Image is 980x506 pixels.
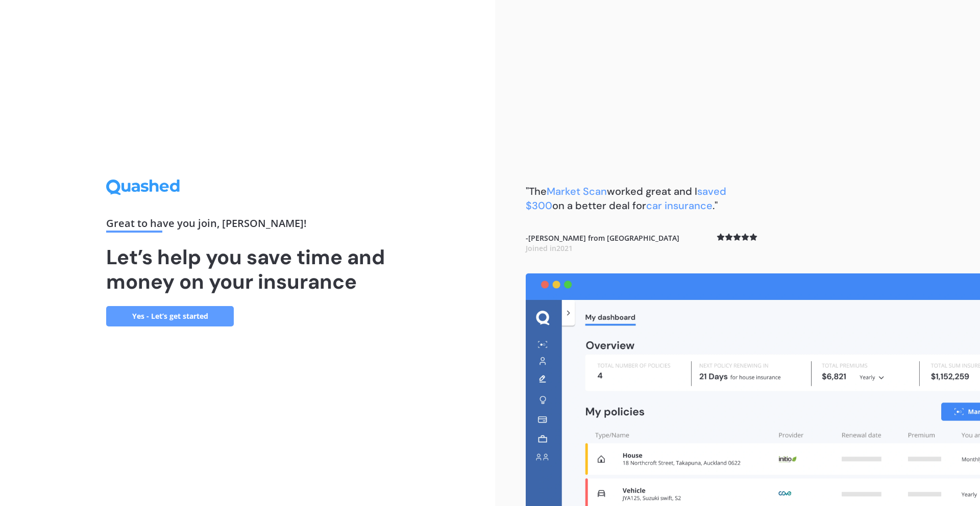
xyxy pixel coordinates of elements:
[106,218,389,233] div: Great to have you join , [PERSON_NAME] !
[526,243,573,253] span: Joined in 2021
[106,306,234,326] a: Yes - Let’s get started
[526,185,726,212] b: "The worked great and I on a better deal for ."
[526,233,679,253] b: - [PERSON_NAME] from [GEOGRAPHIC_DATA]
[646,199,713,212] span: car insurance
[106,245,389,294] h1: Let’s help you save time and money on your insurance
[526,273,980,506] img: dashboard.webp
[547,185,607,198] span: Market Scan
[526,185,726,212] span: saved $300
